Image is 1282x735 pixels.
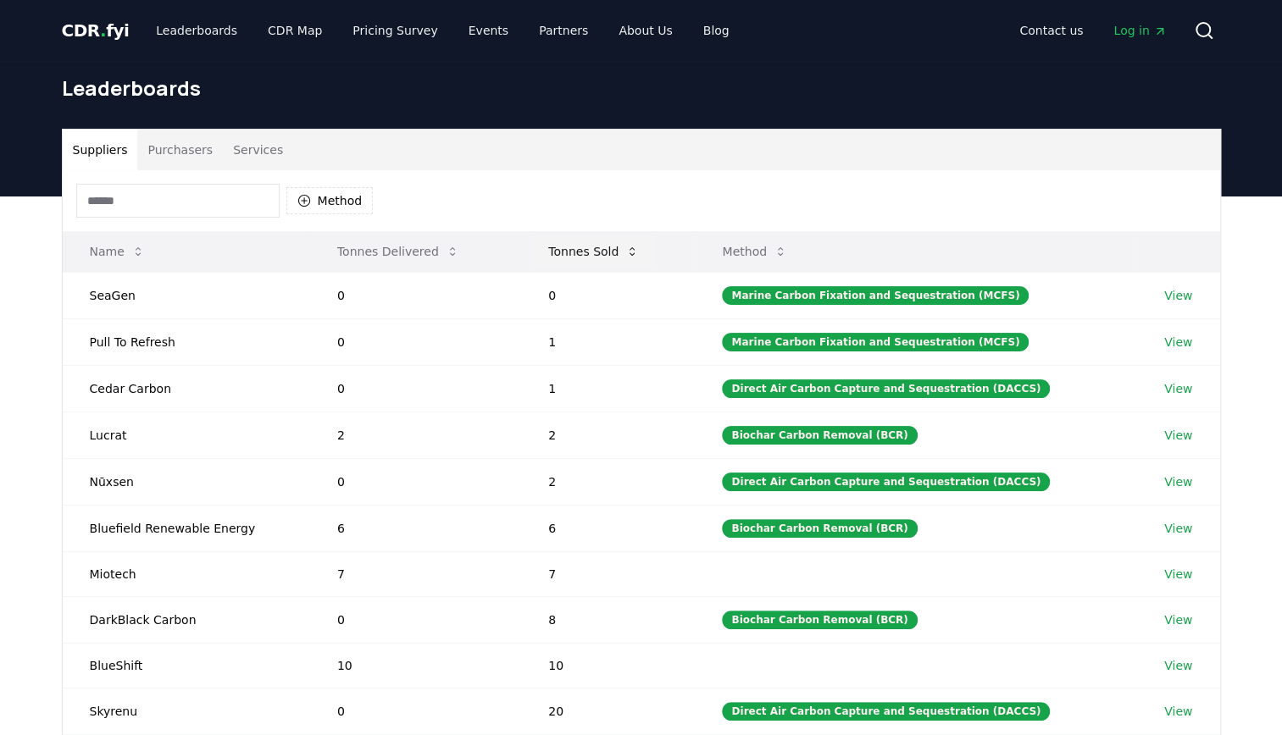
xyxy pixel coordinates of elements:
[708,235,801,268] button: Method
[535,235,652,268] button: Tonnes Sold
[521,688,695,734] td: 20
[1164,334,1192,351] a: View
[254,15,336,46] a: CDR Map
[62,19,130,42] a: CDR.fyi
[1164,657,1192,674] a: View
[63,458,310,505] td: Nūxsen
[310,412,521,458] td: 2
[1164,287,1192,304] a: View
[310,551,521,596] td: 7
[1100,15,1179,46] a: Log in
[63,272,310,318] td: SeaGen
[100,20,106,41] span: .
[310,458,521,505] td: 0
[63,596,310,643] td: DarkBlack Carbon
[521,458,695,505] td: 2
[62,20,130,41] span: CDR fyi
[324,235,473,268] button: Tonnes Delivered
[722,379,1050,398] div: Direct Air Carbon Capture and Sequestration (DACCS)
[722,333,1029,351] div: Marine Carbon Fixation and Sequestration (MCFS)
[521,318,695,365] td: 1
[722,519,917,538] div: Biochar Carbon Removal (BCR)
[1006,15,1179,46] nav: Main
[142,15,742,46] nav: Main
[310,505,521,551] td: 6
[310,272,521,318] td: 0
[310,688,521,734] td: 0
[63,551,310,596] td: Miotech
[1164,380,1192,397] a: View
[521,272,695,318] td: 0
[63,505,310,551] td: Bluefield Renewable Energy
[1164,703,1192,720] a: View
[521,365,695,412] td: 1
[63,412,310,458] td: Lucrat
[1113,22,1166,39] span: Log in
[722,611,917,629] div: Biochar Carbon Removal (BCR)
[455,15,522,46] a: Events
[310,318,521,365] td: 0
[1164,520,1192,537] a: View
[63,688,310,734] td: Skyrenu
[1006,15,1096,46] a: Contact us
[1164,566,1192,583] a: View
[1164,473,1192,490] a: View
[286,187,374,214] button: Method
[137,130,223,170] button: Purchasers
[521,643,695,688] td: 10
[142,15,251,46] a: Leaderboards
[521,551,695,596] td: 7
[690,15,743,46] a: Blog
[722,426,917,445] div: Biochar Carbon Removal (BCR)
[521,596,695,643] td: 8
[1164,611,1192,628] a: View
[1164,427,1192,444] a: View
[223,130,293,170] button: Services
[63,643,310,688] td: BlueShift
[76,235,158,268] button: Name
[310,365,521,412] td: 0
[605,15,685,46] a: About Us
[722,472,1050,491] div: Direct Air Carbon Capture and Sequestration (DACCS)
[525,15,602,46] a: Partners
[310,596,521,643] td: 0
[63,130,138,170] button: Suppliers
[722,702,1050,721] div: Direct Air Carbon Capture and Sequestration (DACCS)
[339,15,451,46] a: Pricing Survey
[521,505,695,551] td: 6
[62,75,1221,102] h1: Leaderboards
[521,412,695,458] td: 2
[310,643,521,688] td: 10
[722,286,1029,305] div: Marine Carbon Fixation and Sequestration (MCFS)
[63,365,310,412] td: Cedar Carbon
[63,318,310,365] td: Pull To Refresh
